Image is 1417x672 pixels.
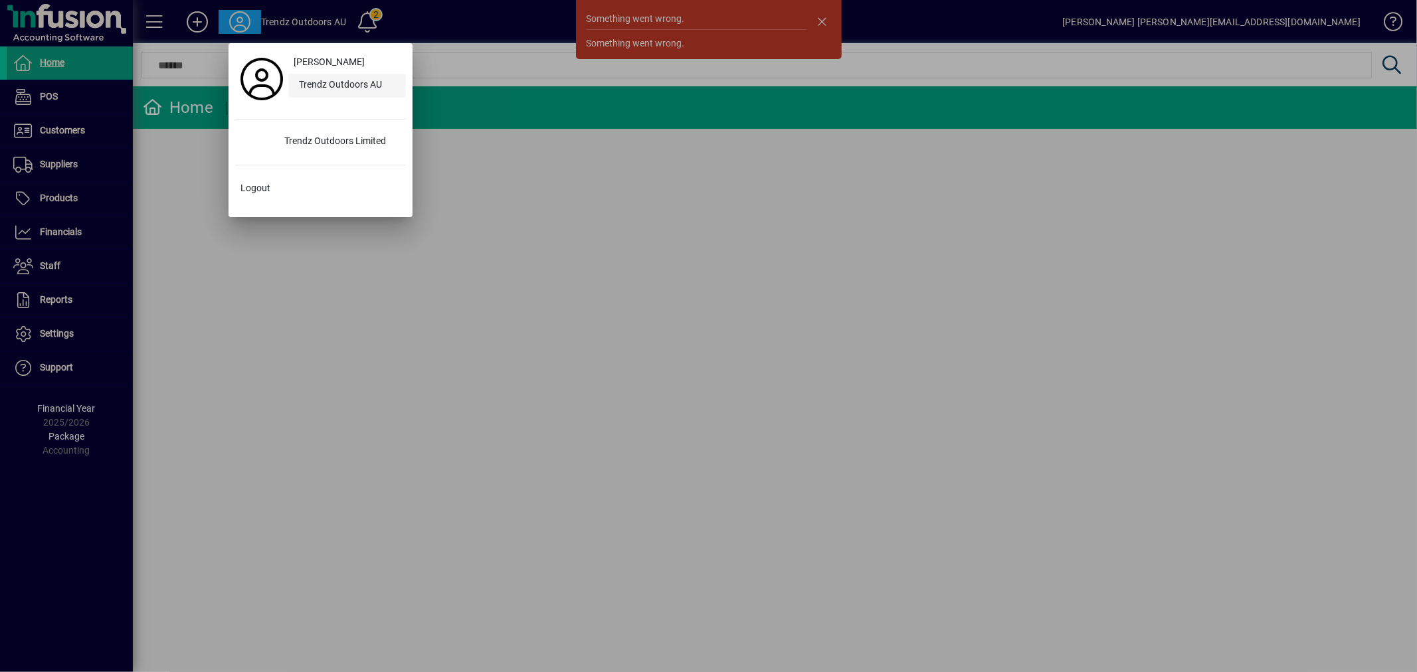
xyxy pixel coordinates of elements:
[288,74,406,98] button: Trendz Outdoors AU
[235,176,406,200] button: Logout
[235,130,406,154] button: Trendz Outdoors Limited
[274,130,406,154] div: Trendz Outdoors Limited
[235,67,288,91] a: Profile
[294,55,365,69] span: [PERSON_NAME]
[288,50,406,74] a: [PERSON_NAME]
[240,181,270,195] span: Logout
